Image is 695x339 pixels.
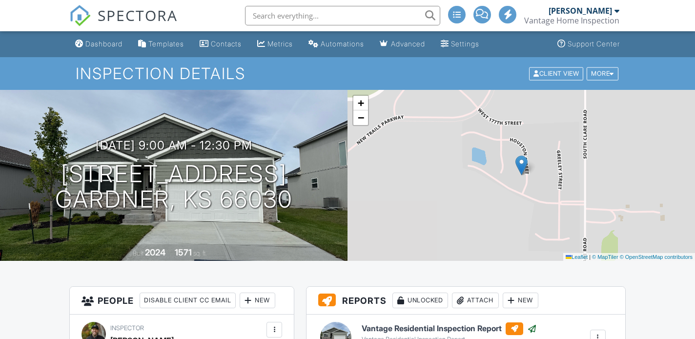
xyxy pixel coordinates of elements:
[134,35,188,53] a: Templates
[307,287,625,315] h3: Reports
[305,35,368,53] a: Automations (Advanced)
[253,35,297,53] a: Metrics
[69,13,178,34] a: SPECTORA
[515,155,528,175] img: Marker
[96,139,252,152] h3: [DATE] 9:00 am - 12:30 pm
[592,254,618,260] a: © MapTiler
[568,40,620,48] div: Support Center
[76,65,619,82] h1: Inspection Details
[524,16,619,25] div: Vantage Home Inspection
[240,293,275,308] div: New
[549,6,612,16] div: [PERSON_NAME]
[452,293,499,308] div: Attach
[589,254,591,260] span: |
[98,5,178,25] span: SPECTORA
[211,40,242,48] div: Contacts
[140,293,236,308] div: Disable Client CC Email
[451,40,479,48] div: Settings
[193,250,207,257] span: sq. ft.
[392,293,448,308] div: Unlocked
[145,247,165,257] div: 2024
[376,35,429,53] a: Advanced
[529,67,583,80] div: Client View
[503,293,538,308] div: New
[391,40,425,48] div: Advanced
[587,67,618,80] div: More
[245,6,440,25] input: Search everything...
[528,69,586,77] a: Client View
[110,324,144,332] span: Inspector
[358,111,364,124] span: −
[267,40,293,48] div: Metrics
[353,96,368,110] a: Zoom in
[133,250,143,257] span: Built
[70,287,294,315] h3: People
[553,35,624,53] a: Support Center
[437,35,483,53] a: Settings
[196,35,245,53] a: Contacts
[358,97,364,109] span: +
[353,110,368,125] a: Zoom out
[71,35,126,53] a: Dashboard
[566,254,588,260] a: Leaflet
[148,40,184,48] div: Templates
[175,247,192,257] div: 1571
[85,40,123,48] div: Dashboard
[321,40,364,48] div: Automations
[620,254,693,260] a: © OpenStreetMap contributors
[362,322,537,335] h6: Vantage Residential Inspection Report
[69,5,91,26] img: The Best Home Inspection Software - Spectora
[55,161,293,213] h1: [STREET_ADDRESS] Gardner, KS 66030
